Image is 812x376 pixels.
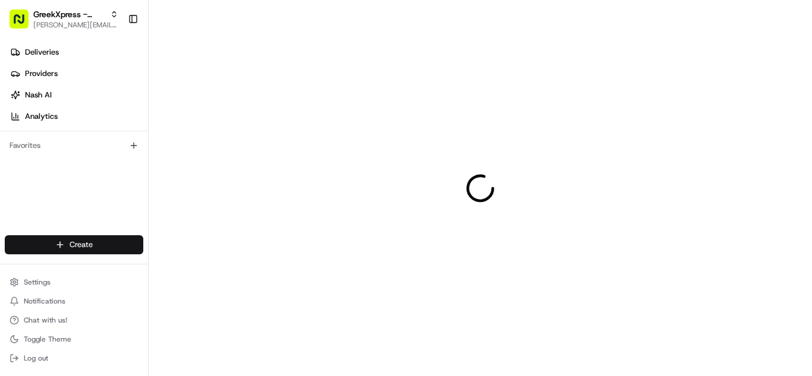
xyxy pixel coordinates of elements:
[5,136,143,155] div: Favorites
[70,239,93,250] span: Create
[5,235,143,254] button: Create
[5,274,143,290] button: Settings
[5,293,143,309] button: Notifications
[5,350,143,366] button: Log out
[33,8,105,20] button: GreekXpress - Plainview
[25,90,52,100] span: Nash AI
[5,5,123,33] button: GreekXpress - Plainview[PERSON_NAME][EMAIL_ADDRESS][DOMAIN_NAME]
[24,353,48,363] span: Log out
[5,312,143,328] button: Chat with us!
[5,107,148,126] a: Analytics
[24,296,65,306] span: Notifications
[33,20,118,30] button: [PERSON_NAME][EMAIL_ADDRESS][DOMAIN_NAME]
[25,68,58,79] span: Providers
[24,334,71,344] span: Toggle Theme
[25,47,59,58] span: Deliveries
[24,277,51,287] span: Settings
[24,315,67,325] span: Chat with us!
[25,111,58,122] span: Analytics
[5,331,143,347] button: Toggle Theme
[5,43,148,62] a: Deliveries
[5,86,148,105] a: Nash AI
[5,64,148,83] a: Providers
